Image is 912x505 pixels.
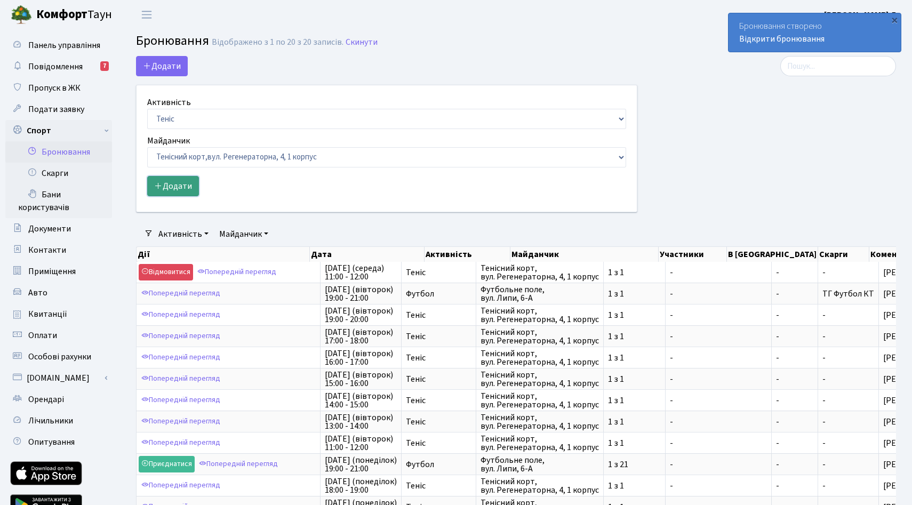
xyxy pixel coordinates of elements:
[659,247,727,262] th: Участники
[28,39,100,51] span: Панель управління
[5,239,112,261] a: Контакти
[406,354,471,362] span: Теніс
[325,285,397,302] span: [DATE] (вівторок) 19:00 - 21:00
[5,77,112,99] a: Пропуск в ЖК
[5,431,112,453] a: Опитування
[670,482,767,490] span: -
[406,375,471,383] span: Теніс
[5,282,112,303] a: Авто
[139,435,223,451] a: Попередній перегляд
[28,61,83,73] span: Повідомлення
[5,35,112,56] a: Панель управління
[608,311,661,319] span: 1 з 1
[608,375,661,383] span: 1 з 1
[822,352,826,364] span: -
[139,307,223,323] a: Попередній перегляд
[139,328,223,344] a: Попередній перегляд
[5,410,112,431] a: Лічильники
[28,415,73,427] span: Лічильники
[346,37,378,47] a: Скинути
[824,9,899,21] a: [PERSON_NAME] Д.
[28,394,64,405] span: Орендарі
[481,264,599,281] span: Тенісний корт, вул. Регенераторна, 4, 1 корпус
[5,99,112,120] a: Подати заявку
[406,439,471,447] span: Теніс
[822,480,826,492] span: -
[139,413,223,430] a: Попередній перегляд
[28,266,76,277] span: Приміщення
[776,439,813,447] span: -
[608,460,661,469] span: 1 з 21
[310,247,425,262] th: Дата
[481,435,599,452] span: Тенісний корт, вул. Регенераторна, 4, 1 корпус
[137,247,310,262] th: Дії
[670,354,767,362] span: -
[425,247,510,262] th: Активність
[5,141,112,163] a: Бронювання
[481,371,599,388] span: Тенісний корт, вул. Регенераторна, 4, 1 корпус
[136,31,209,50] span: Бронювання
[822,288,874,300] span: ТГ Футбол КТ
[136,56,188,76] button: Додати
[670,268,767,277] span: -
[729,13,901,52] div: Бронювання створено
[325,477,397,494] span: [DATE] (понеділок) 18:00 - 19:00
[325,349,397,366] span: [DATE] (вівторок) 16:00 - 17:00
[5,56,112,77] a: Повідомлення7
[608,332,661,341] span: 1 з 1
[139,392,223,408] a: Попередній перегляд
[5,303,112,325] a: Квитанції
[670,375,767,383] span: -
[325,328,397,345] span: [DATE] (вівторок) 17:00 - 18:00
[818,247,869,262] th: Скарги
[822,395,826,406] span: -
[727,247,818,262] th: В [GEOGRAPHIC_DATA]
[5,367,112,389] a: [DOMAIN_NAME]
[510,247,659,262] th: Майданчик
[780,56,896,76] input: Пошук...
[100,61,109,71] div: 7
[670,418,767,426] span: -
[776,418,813,426] span: -
[822,309,826,321] span: -
[406,482,471,490] span: Теніс
[670,332,767,341] span: -
[139,264,193,280] a: Відмовитися
[5,261,112,282] a: Приміщення
[139,477,223,494] a: Попередній перегляд
[139,371,223,387] a: Попередній перегляд
[670,290,767,298] span: -
[670,460,767,469] span: -
[889,14,900,25] div: ×
[822,437,826,449] span: -
[5,346,112,367] a: Особові рахунки
[195,264,279,280] a: Попередній перегляд
[670,311,767,319] span: -
[36,6,87,23] b: Комфорт
[5,325,112,346] a: Оплати
[28,308,67,320] span: Квитанції
[608,290,661,298] span: 1 з 1
[608,482,661,490] span: 1 з 1
[481,413,599,430] span: Тенісний корт, вул. Регенераторна, 4, 1 корпус
[406,418,471,426] span: Теніс
[406,268,471,277] span: Теніс
[147,134,190,147] label: Майданчик
[139,456,195,472] a: Приєднатися
[776,332,813,341] span: -
[28,223,71,235] span: Документи
[406,290,471,298] span: Футбол
[776,311,813,319] span: -
[147,176,199,196] button: Додати
[196,456,281,472] a: Попередній перегляд
[28,330,57,341] span: Оплати
[608,268,661,277] span: 1 з 1
[325,264,397,281] span: [DATE] (середа) 11:00 - 12:00
[325,371,397,388] span: [DATE] (вівторок) 15:00 - 16:00
[325,413,397,430] span: [DATE] (вівторок) 13:00 - 14:00
[139,349,223,366] a: Попередній перегляд
[481,456,599,473] span: Футбольне поле, вул. Липи, 6-А
[5,218,112,239] a: Документи
[481,328,599,345] span: Тенісний корт, вул. Регенераторна, 4, 1 корпус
